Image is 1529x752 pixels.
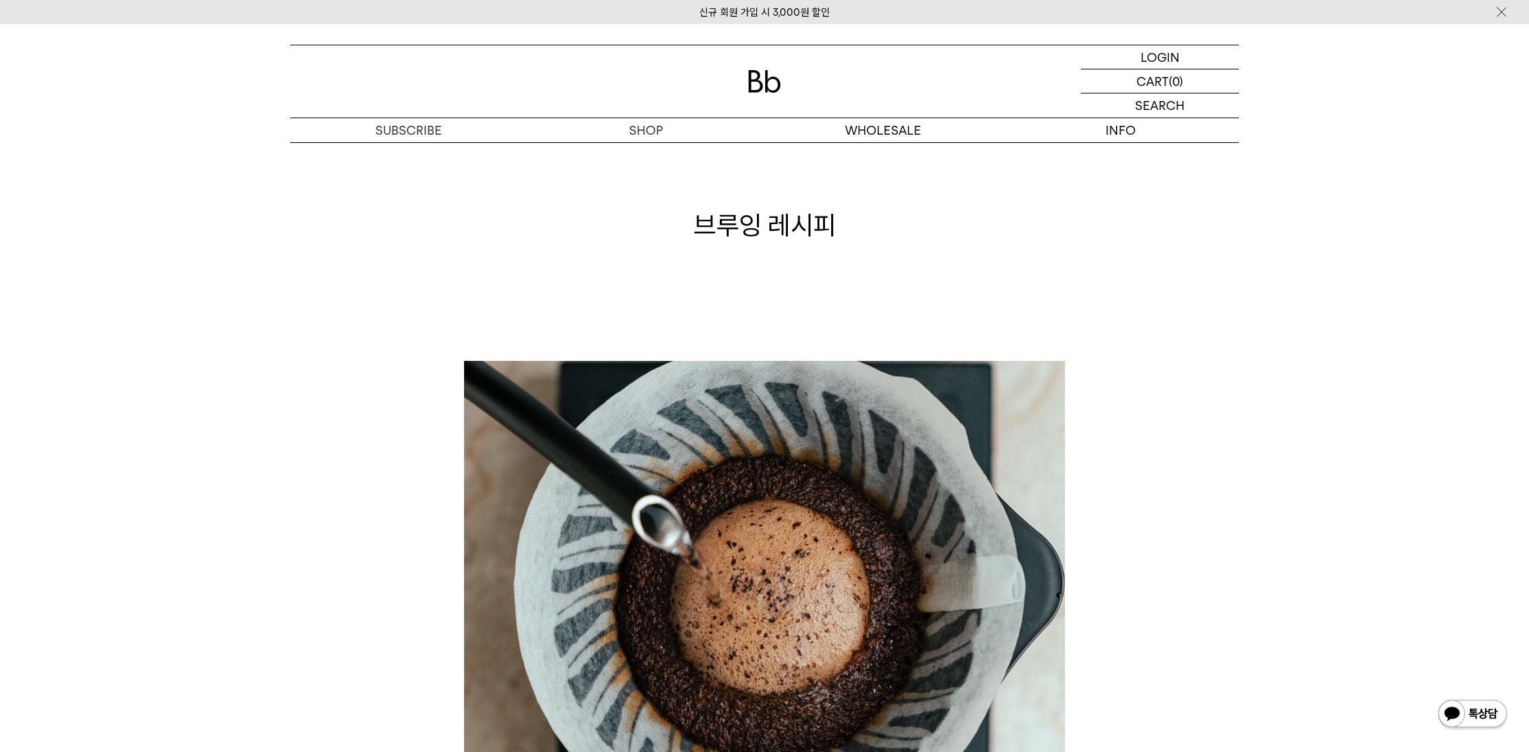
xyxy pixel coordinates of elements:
h1: 브루잉 레시피 [290,207,1239,243]
p: CART [1136,69,1169,93]
a: 신규 회원 가입 시 3,000원 할인 [699,6,830,19]
a: LOGIN [1081,45,1239,69]
p: LOGIN [1141,45,1180,69]
a: SUBSCRIBE [290,118,527,142]
img: 카카오톡 채널 1:1 채팅 버튼 [1437,698,1508,731]
p: WHOLESALE [764,118,1002,142]
p: SEARCH [1135,93,1185,118]
p: (0) [1169,69,1183,93]
p: INFO [1002,118,1239,142]
a: CART (0) [1081,69,1239,93]
a: SHOP [527,118,764,142]
img: 로고 [748,70,781,93]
